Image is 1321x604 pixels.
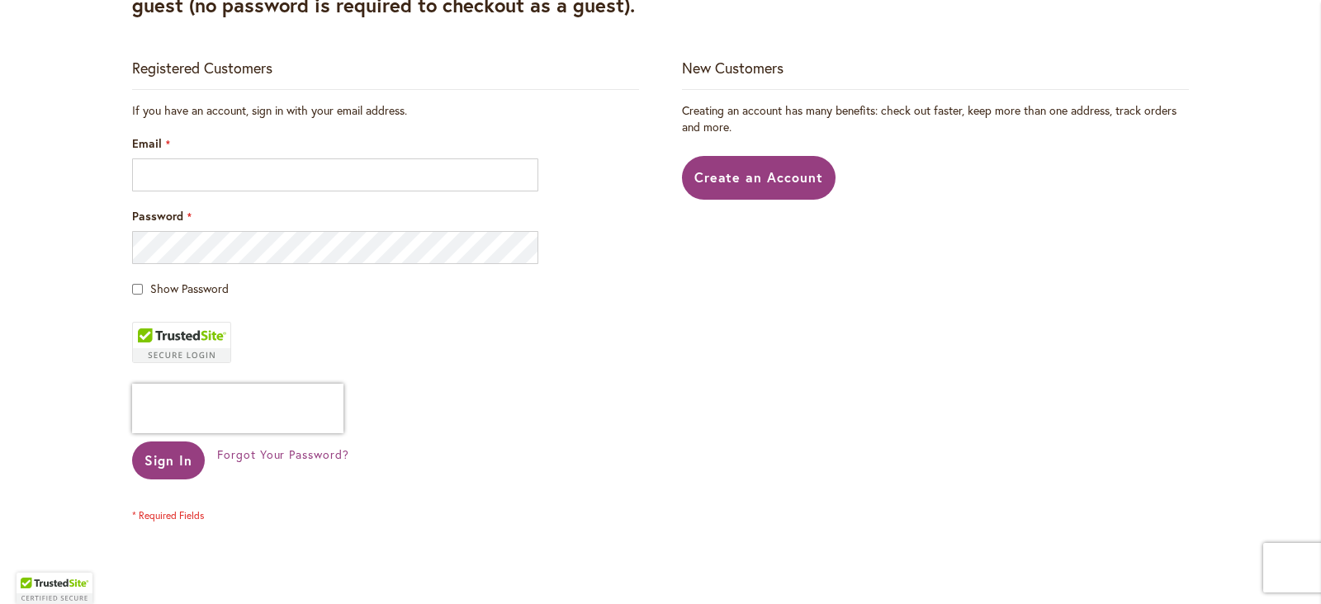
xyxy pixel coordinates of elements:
span: Create an Account [694,168,824,186]
span: Sign In [144,451,192,469]
div: If you have an account, sign in with your email address. [132,102,639,119]
a: Forgot Your Password? [217,446,349,463]
div: TrustedSite Certified [132,322,231,363]
span: Show Password [150,281,229,296]
iframe: reCAPTCHA [132,384,343,433]
p: Creating an account has many benefits: check out faster, keep more than one address, track orders... [682,102,1189,135]
span: Forgot Your Password? [217,446,349,462]
span: Email [132,135,162,151]
strong: Registered Customers [132,58,272,78]
a: Create an Account [682,156,836,200]
iframe: Launch Accessibility Center [12,545,59,592]
strong: New Customers [682,58,784,78]
span: Password [132,208,183,224]
button: Sign In [132,441,205,479]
